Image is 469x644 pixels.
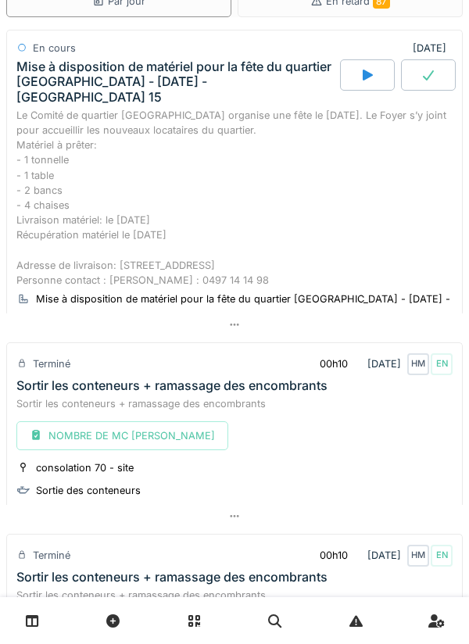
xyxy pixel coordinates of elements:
div: EN [431,353,453,375]
div: EN [431,545,453,567]
div: Sortir les conteneurs + ramassage des encombrants [16,396,453,411]
div: Mise à disposition de matériel pour la fête du quartier [GEOGRAPHIC_DATA] - [DATE] - [GEOGRAPHIC_... [16,59,337,105]
div: HM [407,353,429,375]
div: Terminé [33,356,70,371]
div: [DATE] [306,541,453,570]
div: NOMBRE DE MC [PERSON_NAME] [16,421,228,450]
div: HM [407,545,429,567]
div: En cours [33,41,76,55]
div: [DATE] [413,41,453,55]
div: [DATE] [306,349,453,378]
div: Sortir les conteneurs + ramassage des encombrants [16,378,328,393]
div: Le Comité de quartier [GEOGRAPHIC_DATA] organise une fête le [DATE]. Le Foyer s’y joint pour accu... [16,108,453,288]
div: Sortie des conteneurs [36,483,141,498]
div: Sortir les conteneurs + ramassage des encombrants [16,588,453,603]
div: Terminé [33,548,70,563]
div: consolation 70 - site [36,460,134,475]
div: 00h10 [320,548,348,563]
div: Sortir les conteneurs + ramassage des encombrants [16,570,328,585]
div: 00h10 [320,356,348,371]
